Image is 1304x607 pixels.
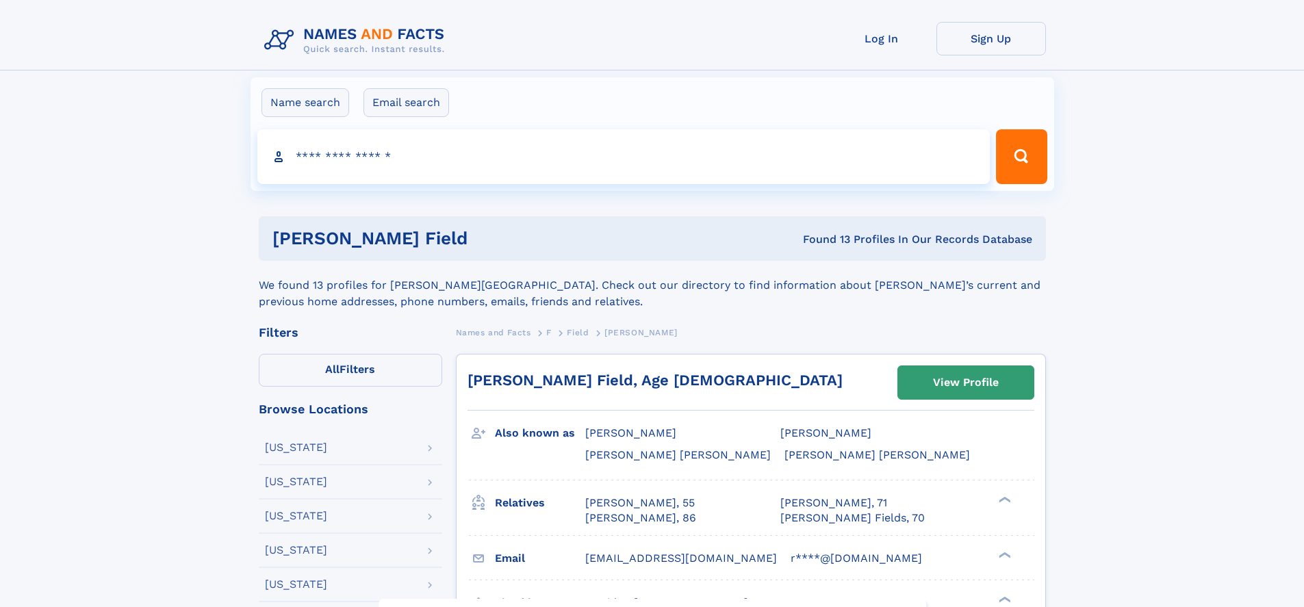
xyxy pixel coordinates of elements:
a: View Profile [898,366,1034,399]
div: [US_STATE] [265,545,327,556]
a: [PERSON_NAME] Field, Age [DEMOGRAPHIC_DATA] [468,372,843,389]
h3: Also known as [495,422,585,445]
input: search input [257,129,990,184]
label: Email search [363,88,449,117]
div: ❯ [995,495,1012,504]
a: [PERSON_NAME] Fields, 70 [780,511,925,526]
div: [US_STATE] [265,476,327,487]
div: Found 13 Profiles In Our Records Database [635,232,1032,247]
span: [PERSON_NAME] [604,328,678,337]
a: Log In [827,22,936,55]
label: Filters [259,354,442,387]
a: Names and Facts [456,324,531,341]
a: Sign Up [936,22,1046,55]
h3: Email [495,547,585,570]
a: F [546,324,552,341]
span: Field [567,328,589,337]
span: [PERSON_NAME] [585,426,676,439]
div: We found 13 profiles for [PERSON_NAME][GEOGRAPHIC_DATA]. Check out our directory to find informat... [259,261,1046,310]
div: [US_STATE] [265,511,327,521]
div: View Profile [933,367,999,398]
h3: Relatives [495,491,585,515]
div: Filters [259,326,442,339]
a: [PERSON_NAME], 86 [585,511,696,526]
div: ❯ [995,595,1012,604]
div: [US_STATE] [265,442,327,453]
span: F [546,328,552,337]
button: Search Button [996,129,1047,184]
div: Browse Locations [259,403,442,415]
label: Name search [261,88,349,117]
span: [PERSON_NAME] [PERSON_NAME] [585,448,771,461]
span: All [325,363,340,376]
span: [PERSON_NAME] [780,426,871,439]
img: Logo Names and Facts [259,22,456,59]
span: [PERSON_NAME] [PERSON_NAME] [784,448,970,461]
span: [EMAIL_ADDRESS][DOMAIN_NAME] [585,552,777,565]
a: [PERSON_NAME], 71 [780,495,887,511]
a: [PERSON_NAME], 55 [585,495,695,511]
div: [US_STATE] [265,579,327,590]
div: ❯ [995,550,1012,559]
h1: [PERSON_NAME] Field [272,230,635,247]
a: Field [567,324,589,341]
